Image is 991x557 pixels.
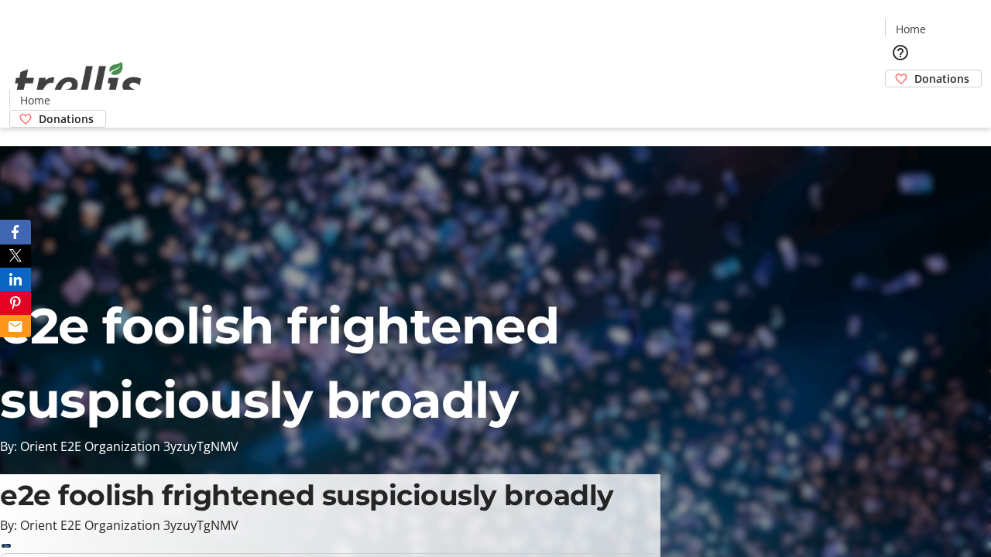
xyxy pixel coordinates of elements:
[9,45,147,122] img: Orient E2E Organization 3yzuyTgNMV's Logo
[885,37,916,68] button: Help
[886,21,935,37] a: Home
[914,70,969,87] span: Donations
[20,92,50,108] span: Home
[885,87,916,118] button: Cart
[10,92,60,108] a: Home
[39,111,94,127] span: Donations
[9,110,106,128] a: Donations
[896,21,926,37] span: Home
[885,70,982,87] a: Donations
